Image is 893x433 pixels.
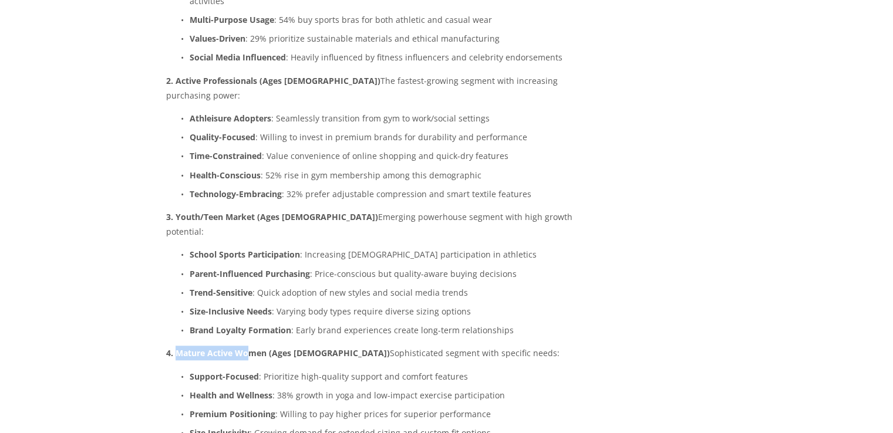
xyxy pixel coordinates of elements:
strong: Social Media Influenced [190,52,286,63]
p: : 29% prioritize sustainable materials and ethical manufacturing [190,31,578,46]
strong: Premium Positioning [190,408,275,420]
strong: Health and Wellness [190,390,272,401]
strong: Parent-Influenced Purchasing [190,268,310,279]
strong: Athleisure Adopters [190,113,271,124]
p: : 38% growth in yoga and low-impact exercise participation [190,388,578,402]
strong: Support-Focused [190,371,259,382]
strong: Health-Conscious [190,170,261,181]
p: : Heavily influenced by fitness influencers and celebrity endorsements [190,50,578,65]
p: : Seamlessly transition from gym to work/social settings [190,111,578,126]
p: Emerging powerhouse segment with high growth potential: [166,209,578,239]
p: : Value convenience of online shopping and quick-dry features [190,148,578,163]
strong: Brand Loyalty Formation [190,324,291,336]
p: Sophisticated segment with specific needs: [166,346,578,360]
p: : 32% prefer adjustable compression and smart textile features [190,187,578,201]
strong: Size-Inclusive Needs [190,306,272,317]
p: : Varying body types require diverse sizing options [190,304,578,319]
p: The fastest-growing segment with increasing purchasing power: [166,73,578,103]
p: : Price-conscious but quality-aware buying decisions [190,266,578,281]
strong: Values-Driven [190,33,245,44]
strong: Time-Constrained [190,150,262,161]
p: : Prioritize high-quality support and comfort features [190,369,578,384]
p: : 52% rise in gym membership among this demographic [190,168,578,182]
strong: 3. Youth/Teen Market (Ages [DEMOGRAPHIC_DATA]) [166,211,378,222]
p: : Increasing [DEMOGRAPHIC_DATA] participation in athletics [190,247,578,262]
strong: 4. Mature Active Women (Ages [DEMOGRAPHIC_DATA]) [166,347,390,358]
strong: Technology-Embracing [190,188,282,199]
strong: Trend-Sensitive [190,287,252,298]
strong: 2. Active Professionals (Ages [DEMOGRAPHIC_DATA]) [166,75,380,86]
p: : 54% buy sports bras for both athletic and casual wear [190,12,578,27]
strong: Quality-Focused [190,131,255,143]
p: : Willing to pay higher prices for superior performance [190,407,578,421]
p: : Willing to invest in premium brands for durability and performance [190,130,578,144]
strong: School Sports Participation [190,249,300,260]
p: : Quick adoption of new styles and social media trends [190,285,578,300]
p: : Early brand experiences create long-term relationships [190,323,578,337]
strong: Multi-Purpose Usage [190,14,274,25]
